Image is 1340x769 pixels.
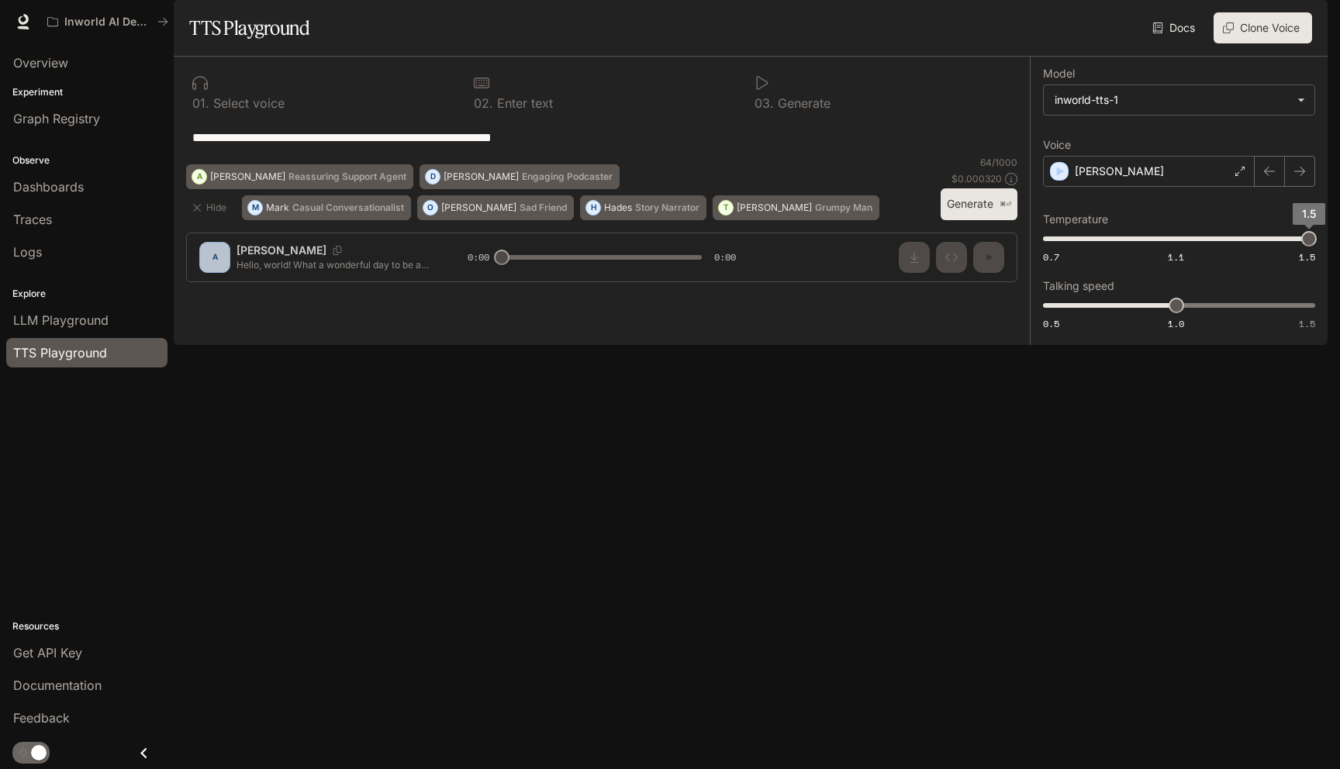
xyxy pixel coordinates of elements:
div: T [719,195,733,220]
button: All workspaces [40,6,175,37]
p: Casual Conversationalist [292,203,404,212]
p: Grumpy Man [815,203,872,212]
span: 1.1 [1168,250,1184,264]
span: 0.5 [1043,317,1059,330]
p: Enter text [493,97,553,109]
button: Hide [186,195,236,220]
p: 0 3 . [755,97,774,109]
button: A[PERSON_NAME]Reassuring Support Agent [186,164,413,189]
p: Reassuring Support Agent [288,172,406,181]
div: A [192,164,206,189]
p: [PERSON_NAME] [441,203,516,212]
p: Hades [604,203,632,212]
p: Temperature [1043,214,1108,225]
p: Model [1043,68,1075,79]
button: Generate⌘⏎ [941,188,1017,220]
p: [PERSON_NAME] [210,172,285,181]
p: 0 1 . [192,97,209,109]
p: Inworld AI Demos [64,16,151,29]
p: $ 0.000320 [951,172,1002,185]
p: Voice [1043,140,1071,150]
span: 1.5 [1302,207,1316,220]
p: 64 / 1000 [980,156,1017,169]
p: Engaging Podcaster [522,172,613,181]
div: M [248,195,262,220]
p: [PERSON_NAME] [444,172,519,181]
button: Clone Voice [1214,12,1312,43]
p: Mark [266,203,289,212]
div: D [426,164,440,189]
div: O [423,195,437,220]
p: 0 2 . [474,97,493,109]
span: 1.5 [1299,250,1315,264]
p: Sad Friend [520,203,567,212]
p: Generate [774,97,831,109]
p: Talking speed [1043,281,1114,291]
button: O[PERSON_NAME]Sad Friend [417,195,574,220]
span: 1.5 [1299,317,1315,330]
div: H [586,195,600,220]
span: 1.0 [1168,317,1184,330]
p: [PERSON_NAME] [737,203,812,212]
a: Docs [1149,12,1201,43]
p: ⌘⏎ [1000,200,1011,209]
h1: TTS Playground [189,12,309,43]
button: MMarkCasual Conversationalist [242,195,411,220]
p: Story Narrator [635,203,699,212]
div: inworld-tts-1 [1055,92,1290,108]
button: D[PERSON_NAME]Engaging Podcaster [420,164,620,189]
button: T[PERSON_NAME]Grumpy Man [713,195,879,220]
span: 0.7 [1043,250,1059,264]
div: inworld-tts-1 [1044,85,1314,115]
p: Select voice [209,97,285,109]
button: HHadesStory Narrator [580,195,706,220]
p: [PERSON_NAME] [1075,164,1164,179]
